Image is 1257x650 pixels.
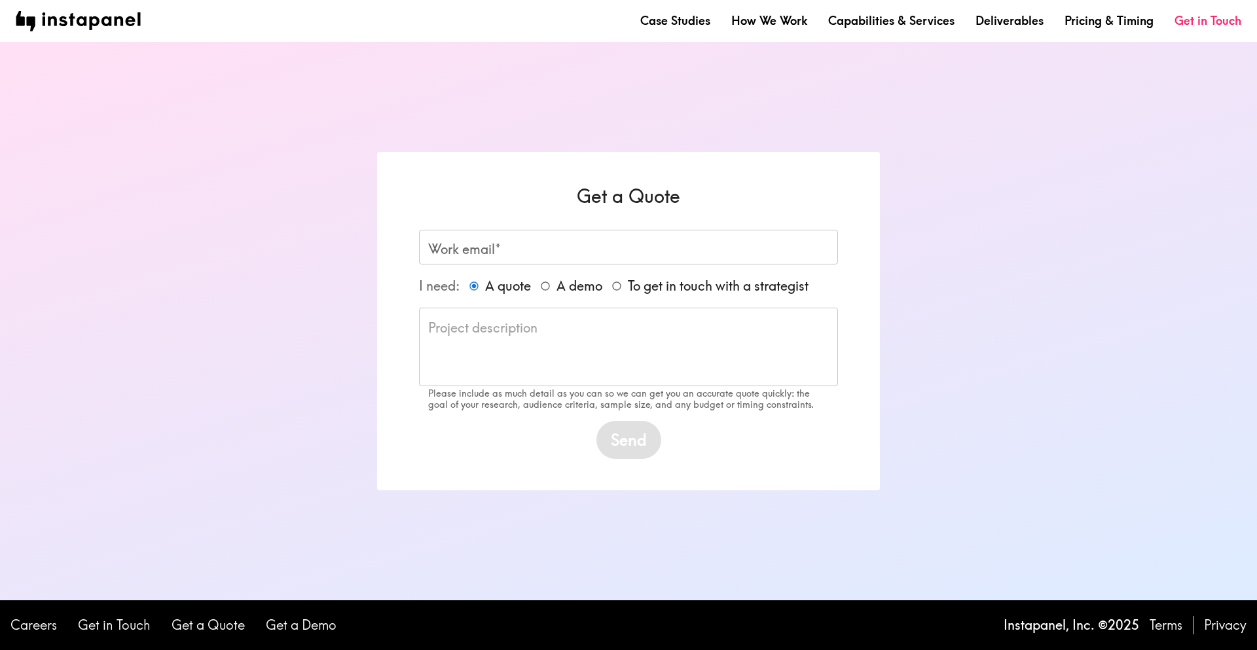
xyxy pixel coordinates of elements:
a: Get a Demo [266,616,337,634]
a: Pricing & Timing [1065,12,1154,29]
a: Capabilities & Services [828,12,955,29]
a: How We Work [731,12,807,29]
a: Careers [10,616,57,634]
a: Privacy [1204,616,1247,634]
span: To get in touch with a strategist [628,277,809,295]
span: A demo [556,277,602,295]
h6: Get a Quote [419,183,838,209]
a: Get a Quote [172,616,245,634]
a: Terms [1150,616,1182,634]
span: A quote [485,277,531,295]
span: I need: [419,278,460,294]
p: Please include as much detail as you can so we can get you an accurate quote quickly: the goal of... [428,388,829,410]
a: Deliverables [975,12,1044,29]
a: Case Studies [640,12,710,29]
p: Instapanel, Inc. © 2025 [1004,616,1139,634]
a: Get in Touch [1175,12,1241,29]
a: Get in Touch [78,616,151,634]
img: instapanel [16,11,141,31]
button: Send [596,421,661,459]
